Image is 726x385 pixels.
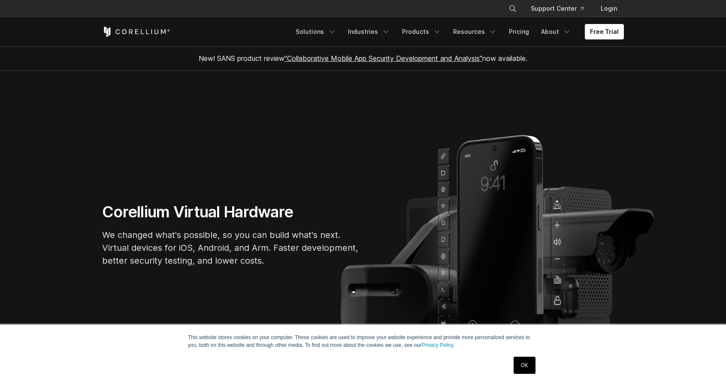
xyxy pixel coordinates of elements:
a: Privacy Policy. [421,342,454,348]
div: Navigation Menu [290,24,624,39]
a: "Collaborative Mobile App Security Development and Analysis" [284,54,482,63]
a: About [536,24,576,39]
a: Free Trial [585,24,624,39]
a: Login [594,1,624,16]
a: Pricing [504,24,534,39]
a: OK [514,357,535,374]
h1: Corellium Virtual Hardware [102,202,360,222]
p: This website stores cookies on your computer. These cookies are used to improve your website expe... [188,334,538,349]
a: Products [397,24,446,39]
a: Support Center [524,1,590,16]
p: We changed what's possible, so you can build what's next. Virtual devices for iOS, Android, and A... [102,229,360,267]
a: Industries [343,24,395,39]
a: Corellium Home [102,27,170,37]
a: Solutions [290,24,341,39]
div: Navigation Menu [498,1,624,16]
a: Resources [448,24,502,39]
span: New! SANS product review now available. [199,54,527,63]
button: Search [505,1,520,16]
